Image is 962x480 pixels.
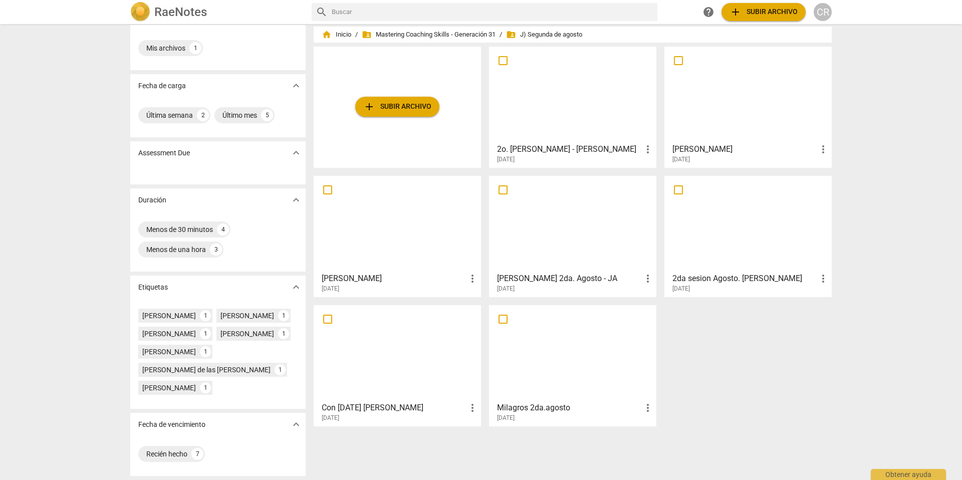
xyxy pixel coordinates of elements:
[322,285,339,293] span: [DATE]
[191,448,203,460] div: 7
[497,402,642,414] h3: Milagros 2da.agosto
[290,281,302,293] span: expand_more
[289,280,304,295] button: Mostrar más
[672,273,817,285] h3: 2da sesion Agosto. Maria Mercedes
[138,148,190,158] p: Assessment Due
[142,383,196,393] div: [PERSON_NAME]
[130,2,150,22] img: Logo
[493,50,653,163] a: 2o. [PERSON_NAME] - [PERSON_NAME][DATE]
[289,145,304,160] button: Mostrar más
[200,310,211,321] div: 1
[222,110,257,120] div: Último mes
[332,4,653,20] input: Buscar
[730,6,798,18] span: Subir archivo
[497,285,515,293] span: [DATE]
[138,81,186,91] p: Fecha de carga
[699,3,717,21] a: Obtener ayuda
[290,80,302,92] span: expand_more
[722,3,806,21] button: Subir
[142,311,196,321] div: [PERSON_NAME]
[189,42,201,54] div: 1
[466,402,478,414] span: more_vert
[200,328,211,339] div: 1
[142,347,196,357] div: [PERSON_NAME]
[200,346,211,357] div: 1
[278,310,289,321] div: 1
[289,192,304,207] button: Mostrar más
[817,273,829,285] span: more_vert
[362,30,496,40] span: Mastering Coaching Skills - Generación 31
[142,365,271,375] div: [PERSON_NAME] de las [PERSON_NAME]
[702,6,714,18] span: help
[275,364,286,375] div: 1
[672,143,817,155] h3: Sofi Pinasco
[317,179,477,293] a: [PERSON_NAME][DATE]
[500,31,502,39] span: /
[146,224,213,234] div: Menos de 30 minutos
[210,244,222,256] div: 3
[363,101,375,113] span: add
[289,417,304,432] button: Mostrar más
[322,273,466,285] h3: Inés García Montero
[261,109,273,121] div: 5
[642,402,654,414] span: more_vert
[146,110,193,120] div: Última semana
[672,155,690,164] span: [DATE]
[290,147,302,159] span: expand_more
[506,30,516,40] span: folder_shared
[362,30,372,40] span: folder_shared
[322,30,332,40] span: home
[278,328,289,339] div: 1
[730,6,742,18] span: add
[363,101,431,113] span: Subir archivo
[146,43,185,53] div: Mis archivos
[200,382,211,393] div: 1
[322,30,351,40] span: Inicio
[217,223,229,235] div: 4
[317,309,477,422] a: Con [DATE] [PERSON_NAME][DATE]
[817,143,829,155] span: more_vert
[497,273,642,285] h3: Cynthia 2da. Agosto - JA
[642,143,654,155] span: more_vert
[497,414,515,422] span: [DATE]
[130,2,304,22] a: LogoRaeNotes
[290,194,302,206] span: expand_more
[322,402,466,414] h3: Con 2 Agosto IVA Carabetta
[493,309,653,422] a: Milagros 2da.agosto[DATE]
[642,273,654,285] span: more_vert
[138,419,205,430] p: Fecha de vencimiento
[146,449,187,459] div: Recién hecho
[138,195,166,205] p: Duración
[497,143,642,155] h3: 2o. agosto Claudia - Katherina
[322,414,339,422] span: [DATE]
[493,179,653,293] a: [PERSON_NAME] 2da. Agosto - JA[DATE]
[668,179,828,293] a: 2da sesion Agosto. [PERSON_NAME][DATE]
[146,245,206,255] div: Menos de una hora
[668,50,828,163] a: [PERSON_NAME][DATE]
[290,418,302,430] span: expand_more
[355,97,439,117] button: Subir
[316,6,328,18] span: search
[672,285,690,293] span: [DATE]
[289,78,304,93] button: Mostrar más
[355,31,358,39] span: /
[142,329,196,339] div: [PERSON_NAME]
[814,3,832,21] button: CR
[220,311,274,321] div: [PERSON_NAME]
[497,155,515,164] span: [DATE]
[506,30,582,40] span: J) Segunda de agosto
[138,282,168,293] p: Etiquetas
[871,469,946,480] div: Obtener ayuda
[220,329,274,339] div: [PERSON_NAME]
[197,109,209,121] div: 2
[154,5,207,19] h2: RaeNotes
[466,273,478,285] span: more_vert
